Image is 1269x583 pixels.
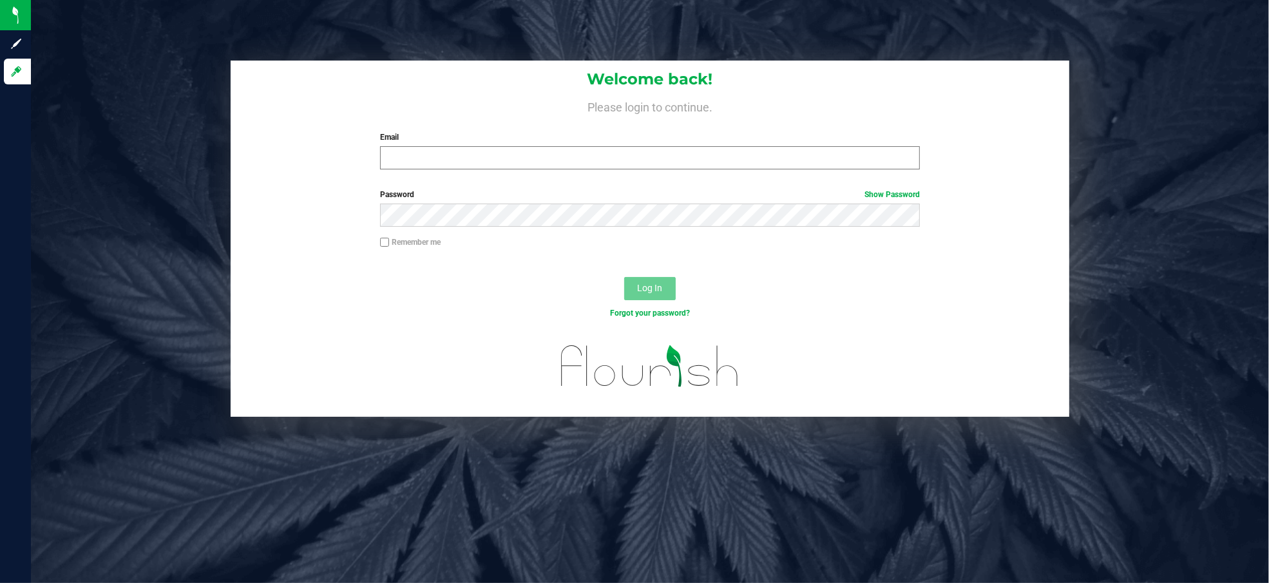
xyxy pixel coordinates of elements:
[231,71,1069,88] h1: Welcome back!
[545,332,754,400] img: flourish_logo.svg
[10,65,23,78] inline-svg: Log in
[10,37,23,50] inline-svg: Sign up
[380,236,441,248] label: Remember me
[610,309,690,318] a: Forgot your password?
[624,277,676,300] button: Log In
[864,190,920,199] a: Show Password
[380,238,389,247] input: Remember me
[637,283,662,293] span: Log In
[231,98,1069,113] h4: Please login to continue.
[380,190,414,199] span: Password
[380,131,920,143] label: Email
